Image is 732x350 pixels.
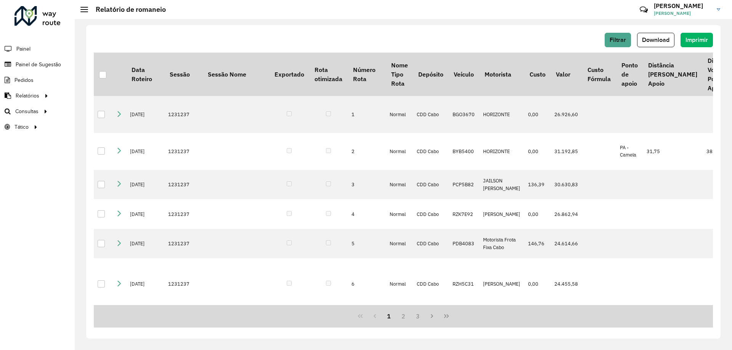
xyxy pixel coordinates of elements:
[524,258,551,310] td: 0,00
[16,92,39,100] span: Relatórios
[449,96,479,133] td: BGO3670
[642,37,669,43] span: Download
[386,229,413,259] td: Normal
[551,170,582,200] td: 30.630,83
[413,170,448,200] td: CDD Cabo
[479,96,524,133] td: HORIZONTE
[126,96,164,133] td: [DATE]
[348,229,386,259] td: 5
[449,258,479,310] td: RZH5C31
[636,2,652,18] a: Contato Rápido
[164,133,202,170] td: 1231237
[386,96,413,133] td: Normal
[386,258,413,310] td: Normal
[524,229,551,259] td: 146,76
[164,258,202,310] td: 1231237
[126,258,164,310] td: [DATE]
[202,53,269,96] th: Sessão Nome
[386,53,413,96] th: Nome Tipo Rota
[643,53,702,96] th: Distância [PERSON_NAME] Apoio
[413,199,448,229] td: CDD Cabo
[551,133,582,170] td: 31.192,85
[479,170,524,200] td: JAILSON [PERSON_NAME]
[386,170,413,200] td: Normal
[449,229,479,259] td: PDB4083
[411,309,425,323] button: 3
[413,133,448,170] td: CDD Cabo
[348,170,386,200] td: 3
[449,199,479,229] td: RZK7E92
[309,53,347,96] th: Rota otimizada
[126,199,164,229] td: [DATE]
[524,96,551,133] td: 0,00
[643,133,702,170] td: 31,75
[524,199,551,229] td: 0,00
[386,133,413,170] td: Normal
[348,199,386,229] td: 4
[524,133,551,170] td: 0,00
[126,170,164,200] td: [DATE]
[164,199,202,229] td: 1231237
[479,133,524,170] td: HORIZONTE
[681,33,713,47] button: Imprimir
[14,76,34,84] span: Pedidos
[654,10,711,17] span: [PERSON_NAME]
[88,5,166,14] h2: Relatório de romaneio
[413,229,448,259] td: CDD Cabo
[479,199,524,229] td: [PERSON_NAME]
[551,229,582,259] td: 24.614,66
[382,309,396,323] button: 1
[413,96,448,133] td: CDD Cabo
[610,37,626,43] span: Filtrar
[16,45,30,53] span: Painel
[348,133,386,170] td: 2
[126,53,164,96] th: Data Roteiro
[164,170,202,200] td: 1231237
[551,96,582,133] td: 26.926,60
[126,229,164,259] td: [DATE]
[582,53,616,96] th: Custo Fórmula
[164,53,202,96] th: Sessão
[413,258,448,310] td: CDD Cabo
[269,53,309,96] th: Exportado
[449,133,479,170] td: BYB5400
[479,53,524,96] th: Motorista
[164,229,202,259] td: 1231237
[348,53,386,96] th: Número Rota
[637,33,674,47] button: Download
[348,258,386,310] td: 6
[413,53,448,96] th: Depósito
[449,53,479,96] th: Veículo
[616,53,643,96] th: Ponto de apoio
[15,107,39,115] span: Consultas
[386,199,413,229] td: Normal
[479,229,524,259] td: Motorista Frota Fixa Cabo
[348,96,386,133] td: 1
[685,37,708,43] span: Imprimir
[616,133,643,170] td: PA - Camela
[551,258,582,310] td: 24.455,58
[449,170,479,200] td: PCP5B82
[654,2,711,10] h3: [PERSON_NAME]
[396,309,411,323] button: 2
[605,33,631,47] button: Filtrar
[164,96,202,133] td: 1231237
[14,123,29,131] span: Tático
[551,199,582,229] td: 26.862,94
[524,170,551,200] td: 136,39
[439,309,454,323] button: Last Page
[479,258,524,310] td: [PERSON_NAME]
[16,61,61,69] span: Painel de Sugestão
[425,309,440,323] button: Next Page
[524,53,551,96] th: Custo
[551,53,582,96] th: Valor
[126,133,164,170] td: [DATE]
